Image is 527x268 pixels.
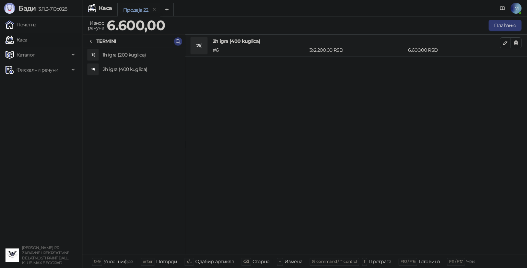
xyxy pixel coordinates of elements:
[5,248,19,262] img: 64x64-companyLogo-9d840aff-e8d2-42c6-9078-8e58466d4fb5.jpeg
[87,49,98,60] div: 1I(
[419,257,440,266] div: Готовина
[364,259,365,264] span: f
[99,5,112,11] div: Каса
[107,17,165,34] strong: 6.600,00
[94,259,100,264] span: 0-9
[312,259,357,264] span: ⌘ command / ⌃ control
[308,46,407,54] div: 3 x 2.200,00 RSD
[150,7,159,13] button: remove
[284,257,302,266] div: Измена
[4,3,15,14] img: Logo
[156,257,177,266] div: Потврди
[195,257,234,266] div: Одабир артикла
[16,48,35,62] span: Каталог
[211,46,308,54] div: # 6
[213,37,500,45] h4: 2h igra (400 kuglica)
[449,259,462,264] span: F11 / F17
[253,257,270,266] div: Сторно
[279,259,281,264] span: +
[87,64,98,75] div: 2I(
[5,33,27,47] a: Каса
[36,6,67,12] span: 3.11.3-710c028
[466,257,475,266] div: Чек
[16,63,58,77] span: Фискални рачуни
[22,245,70,265] small: [PERSON_NAME] PR ZABAVNE I REKREATIVNE DELATNOSTI PAINT BALL KLUB MAX BEOGRAD
[19,4,36,12] span: Бади
[5,18,36,32] a: Почетна
[489,20,522,31] button: Плаћање
[83,48,185,255] div: grid
[186,259,192,264] span: ↑/↓
[103,64,179,75] h4: 2h igra (400 kuglica)
[104,257,133,266] div: Унос шифре
[103,49,179,60] h4: 1h igra (200 kuglica)
[160,3,174,16] button: Add tab
[497,3,508,14] a: Документација
[96,37,116,45] div: TERMINI
[368,257,391,266] div: Претрага
[243,259,249,264] span: ⌫
[143,259,153,264] span: enter
[123,6,149,14] div: Продаја 22
[407,46,501,54] div: 6.600,00 RSD
[86,19,105,32] div: Износ рачуна
[191,37,207,54] div: 2I(
[511,3,522,14] span: IM
[400,259,415,264] span: F10 / F16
